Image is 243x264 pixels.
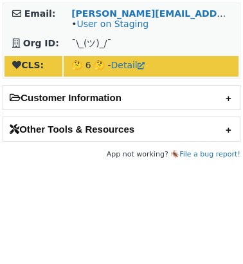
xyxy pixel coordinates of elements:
[64,56,239,77] td: 🤔 6 🤔 -
[3,86,240,109] h2: Customer Information
[111,60,145,70] a: Detail
[76,19,148,29] a: User on Staging
[71,38,111,48] span: ¯\_(ツ)_/¯
[179,150,240,158] a: File a bug report!
[3,148,240,161] footer: App not working? 🪳
[23,38,59,48] strong: Org ID:
[3,117,240,141] h2: Other Tools & Resources
[71,19,148,29] span: •
[12,60,44,70] strong: CLS:
[24,8,56,19] strong: Email:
